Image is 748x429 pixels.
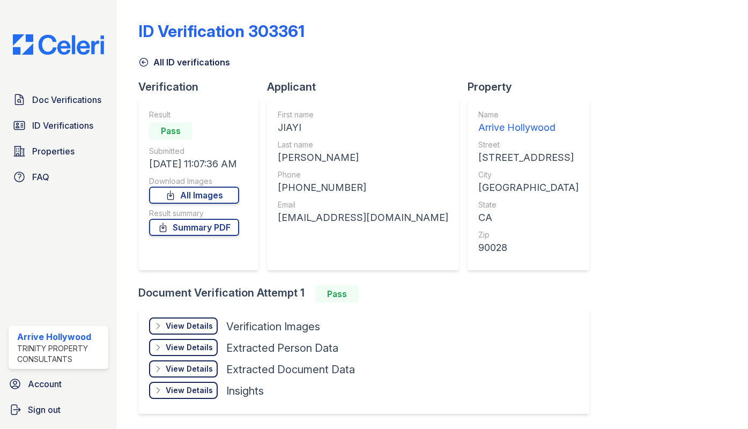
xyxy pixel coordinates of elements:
div: First name [278,109,448,120]
div: View Details [166,385,213,396]
div: Email [278,199,448,210]
div: Street [478,139,579,150]
div: [GEOGRAPHIC_DATA] [478,180,579,195]
div: JIAYI [278,120,448,135]
div: Result summary [149,208,239,219]
a: Account [4,373,113,395]
div: Applicant [267,79,468,94]
a: ID Verifications [9,115,108,136]
a: Name Arrive Hollywood [478,109,579,135]
a: All Images [149,187,239,204]
div: 90028 [478,240,579,255]
div: View Details [166,342,213,353]
div: Trinity Property Consultants [17,343,104,365]
div: Insights [226,383,264,398]
div: Result [149,109,239,120]
div: [STREET_ADDRESS] [478,150,579,165]
span: ID Verifications [32,119,93,132]
div: Property [468,79,598,94]
div: View Details [166,364,213,374]
div: State [478,199,579,210]
div: Pass [315,285,358,302]
div: Download Images [149,176,239,187]
div: Last name [278,139,448,150]
div: Phone [278,169,448,180]
div: [DATE] 11:07:36 AM [149,157,239,172]
div: Pass [149,122,192,139]
div: Name [478,109,579,120]
span: FAQ [32,171,49,183]
div: Document Verification Attempt 1 [138,285,598,302]
div: CA [478,210,579,225]
a: All ID verifications [138,56,230,69]
a: FAQ [9,166,108,188]
span: Properties [32,145,75,158]
a: Summary PDF [149,219,239,236]
div: Extracted Document Data [226,362,355,377]
div: Arrive Hollywood [17,330,104,343]
div: ID Verification 303361 [138,21,305,41]
div: Extracted Person Data [226,341,338,356]
span: Doc Verifications [32,93,101,106]
span: Sign out [28,403,61,416]
div: [PERSON_NAME] [278,150,448,165]
div: [EMAIL_ADDRESS][DOMAIN_NAME] [278,210,448,225]
span: Account [28,378,62,390]
div: Verification [138,79,267,94]
div: Verification Images [226,319,320,334]
div: City [478,169,579,180]
a: Properties [9,140,108,162]
div: Zip [478,230,579,240]
a: Doc Verifications [9,89,108,110]
div: Arrive Hollywood [478,120,579,135]
img: CE_Logo_Blue-a8612792a0a2168367f1c8372b55b34899dd931a85d93a1a3d3e32e68fde9ad4.png [4,34,113,55]
div: [PHONE_NUMBER] [278,180,448,195]
a: Sign out [4,399,113,420]
div: View Details [166,321,213,331]
div: Submitted [149,146,239,157]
